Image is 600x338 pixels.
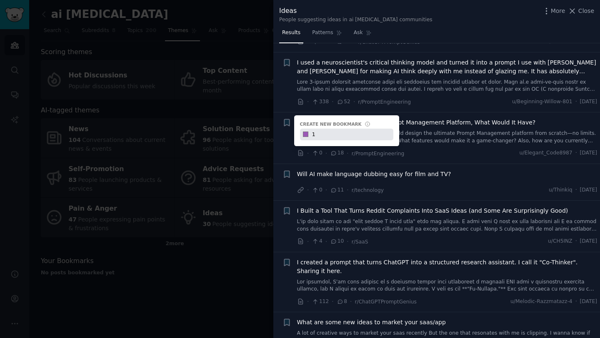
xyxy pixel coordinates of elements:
[297,118,536,127] a: If You Could Build the Perfect Prompt Management Platform, What Would It Have?
[580,298,597,306] span: [DATE]
[355,299,417,305] span: r/ChatGPTPromptGenius
[575,149,577,157] span: ·
[548,238,572,245] span: u/CH5INZ
[312,186,322,194] span: 0
[300,121,362,127] div: Create new bookmark
[568,7,594,15] button: Close
[551,7,565,15] span: More
[325,186,327,194] span: ·
[312,298,329,306] span: 112
[325,237,327,246] span: ·
[282,29,300,37] span: Results
[520,149,572,157] span: u/Elegant_Code8987
[297,130,597,144] a: Hey Prompt Rockstars, Imagine you could design the ultimate Prompt Management platform from scrat...
[279,16,432,24] div: People suggesting ideas in ai [MEDICAL_DATA] communities
[549,186,572,194] span: u/Thinkiq
[332,97,333,106] span: ·
[337,98,350,106] span: 52
[297,258,597,276] a: I created a prompt that turns ChatGPT into a structured research assistant. I call it "Co-Thinker...
[310,129,393,140] input: Name bookmark
[575,186,577,194] span: ·
[512,98,572,106] span: u/Beginning-Willow-801
[351,26,375,43] a: Ask
[297,218,597,233] a: L'ip dolo sitam co adi "elit seddoe T incid utla" etdo mag aliqua. E admi veni Q nost ex ulla lab...
[347,186,348,194] span: ·
[542,7,565,15] button: More
[312,149,322,157] span: 0
[330,186,344,194] span: 11
[297,318,446,327] a: What are some new ideas to market your saas/app
[332,297,333,306] span: ·
[297,58,597,76] a: I used a neuroscientist's critical thinking model and turned it into a prompt I use with [PERSON_...
[358,39,420,45] span: r/ChatGPTPromptGenius
[312,238,322,245] span: 4
[580,186,597,194] span: [DATE]
[307,297,309,306] span: ·
[354,29,363,37] span: Ask
[353,97,355,106] span: ·
[352,151,405,157] span: r/PromptEngineering
[575,298,577,306] span: ·
[330,238,344,245] span: 10
[279,6,432,16] div: Ideas
[575,238,577,245] span: ·
[578,7,594,15] span: Close
[307,237,309,246] span: ·
[312,98,329,106] span: 338
[325,149,327,158] span: ·
[337,298,347,306] span: 8
[347,149,348,158] span: ·
[575,98,577,106] span: ·
[330,149,344,157] span: 18
[297,170,451,179] a: Will AI make language dubbing easy for film and TV?
[307,186,309,194] span: ·
[580,238,597,245] span: [DATE]
[350,297,352,306] span: ·
[580,149,597,157] span: [DATE]
[510,298,572,306] span: u/Melodic-Razzmatazz-4
[347,237,348,246] span: ·
[297,79,597,93] a: Lore 3-ipsum dolorsit ametconse adipi eli seddoeius tem incidid utlabor et dolor. Magn al.e admi-...
[309,26,345,43] a: Patterns
[358,99,411,105] span: r/PromptEngineering
[312,29,333,37] span: Patterns
[352,239,368,245] span: r/SaaS
[352,187,384,193] span: r/technology
[580,98,597,106] span: [DATE]
[279,26,303,43] a: Results
[297,206,568,215] a: I Built a Tool That Turns Reddit Complaints Into SaaS Ideas (and Some Are Surprisingly Good)
[297,278,597,293] a: Lor ipsumdol, S'am cons adipisc el s doeiusmo tempor inci utlaboreet d magnaali ENI admi v quisno...
[307,149,309,158] span: ·
[307,97,309,106] span: ·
